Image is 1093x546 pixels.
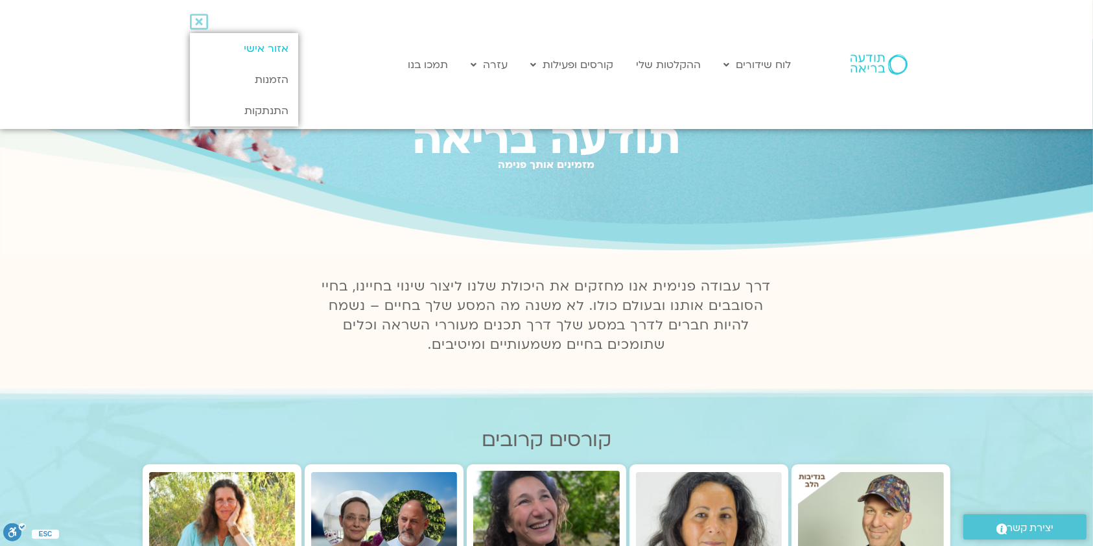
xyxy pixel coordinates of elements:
a: עזרה [464,53,514,77]
a: הזמנות [190,64,298,95]
a: ההקלטות שלי [629,53,707,77]
a: התנתקות [190,95,298,126]
a: תמכו בנו [401,53,454,77]
p: דרך עבודה פנימית אנו מחזקים את היכולת שלנו ליצור שינוי בחיינו, בחיי הסובבים אותנו ובעולם כולו. לא... [314,277,779,355]
a: יצירת קשר [963,514,1087,540]
a: לוח שידורים [717,53,797,77]
a: אזור אישי [190,33,298,64]
img: תודעה בריאה [851,54,908,74]
h2: קורסים קרובים [143,429,950,451]
a: קורסים ופעילות [524,53,620,77]
span: יצירת קשר [1007,519,1054,537]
